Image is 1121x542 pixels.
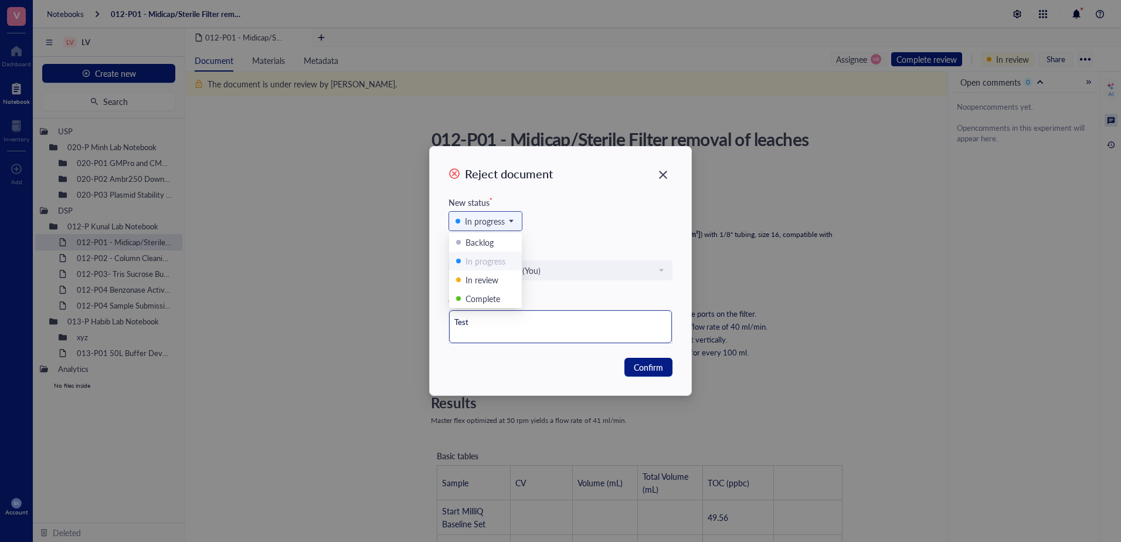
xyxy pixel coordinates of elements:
div: Backlog [466,236,494,249]
div: In progress [465,215,505,228]
textarea: Test [449,310,672,343]
span: Close [654,168,672,182]
button: Close [654,165,672,184]
div: New status [449,196,672,209]
div: Reviewer [449,245,672,258]
div: In progress [466,255,505,267]
div: [PERSON_NAME] (You) [456,264,653,277]
button: Confirm [624,358,672,377]
div: In review [466,273,498,286]
span: Confirm [634,361,663,374]
div: Reject document [465,165,553,182]
div: Complete [466,292,500,305]
div: Comment [449,294,672,307]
